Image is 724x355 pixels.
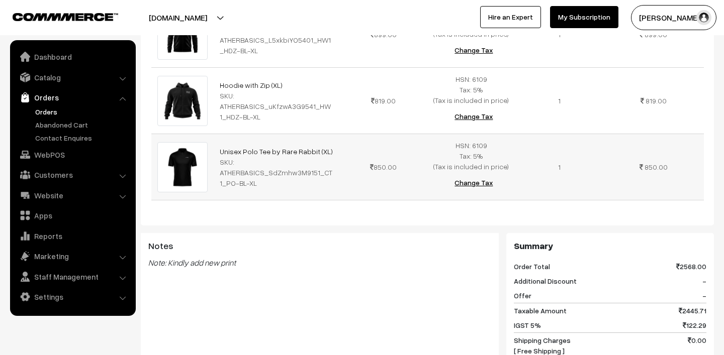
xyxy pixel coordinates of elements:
span: - [702,276,706,286]
blockquote: Note: Kindly add new print [148,257,491,269]
span: Order Total [514,261,550,272]
a: Orders [33,106,132,117]
div: SKU: ATHERBASICS_SdZmhw3M9151_CT1_PO-BL-XL [220,157,333,188]
span: 2445.71 [679,305,706,316]
span: 2568.00 [676,261,706,272]
a: Unisex Polo Tee by Rare Rabbit (XL) [220,147,333,156]
a: Marketing [13,247,132,265]
span: 1 [558,163,561,171]
span: 1 [558,96,561,105]
a: Hire an Expert [480,6,541,28]
img: COMMMERCE [13,13,118,21]
div: SKU: ATHERBASICS_L5xkbiYO5401_HW1_HDZ-BL-XL [220,24,333,56]
button: Change Tax [446,105,501,128]
span: 850.00 [370,163,397,171]
span: 819.00 [646,96,667,105]
span: Taxable Amount [514,305,567,316]
span: HSN: 6109 Tax: 5% (Tax is included in price) [433,75,509,104]
span: Offer [514,290,531,301]
a: Customers [13,166,132,184]
a: Reports [13,227,132,245]
a: Hoodie with Zip (XL) [220,81,283,89]
a: Orders [13,88,132,106]
a: WebPOS [13,146,132,164]
img: user [696,10,711,25]
img: 1718368857792517095431067363Courage-is-Destiny-2.png [157,76,208,127]
a: My Subscription [550,6,618,28]
a: Contact Enquires [33,133,132,143]
h3: Summary [514,241,706,252]
span: 819.00 [371,96,396,105]
span: HSN: 6109 Tax: 5% (Tax is included in price) [433,141,509,171]
span: - [702,290,706,301]
a: Settings [13,288,132,306]
button: Change Tax [446,39,501,61]
a: COMMMERCE [13,10,101,22]
a: Website [13,186,132,204]
span: 122.29 [683,320,706,330]
span: Additional Discount [514,276,577,286]
a: Catalog [13,68,132,86]
a: Staff Management [13,268,132,286]
div: SKU: ATHERBASICS_uKfzwA3G9541_HW1_HDZ-BL-XL [220,90,333,122]
a: Apps [13,206,132,224]
button: [PERSON_NAME] [631,5,716,30]
span: IGST 5% [514,320,541,330]
a: Abandoned Cart [33,120,132,130]
a: Dashboard [13,48,132,66]
button: Change Tax [446,172,501,194]
button: [DOMAIN_NAME] [114,5,242,30]
span: 850.00 [645,163,668,171]
img: 1718369065655917095408721972Ather-polo.png [157,142,208,193]
h3: Notes [148,241,491,252]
